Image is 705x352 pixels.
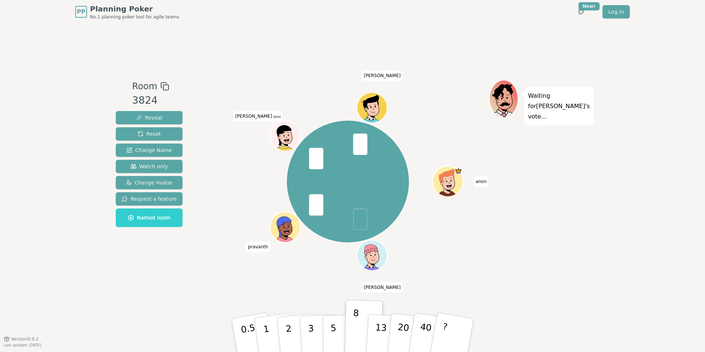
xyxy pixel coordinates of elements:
span: (you) [272,115,281,118]
p: 8 [352,308,359,348]
span: Change Name [126,146,172,154]
span: Version 0.9.2 [11,336,39,342]
button: Named room [116,208,183,227]
div: New! [579,2,600,10]
span: Click to change your name [233,111,282,121]
span: No.1 planning poker tool for agile teams [90,14,179,20]
button: Watch only [116,160,183,173]
span: PP [77,7,85,16]
span: Named room [128,214,170,221]
span: Click to change your name [474,176,489,187]
span: Change Avatar [126,179,173,186]
p: Waiting for [PERSON_NAME] 's vote... [528,91,590,122]
a: Log in [602,5,630,18]
button: Reveal [116,111,183,124]
span: Reset [138,130,161,138]
button: Request a feature [116,192,183,206]
span: Room [132,80,157,93]
button: Change Name [116,144,183,157]
span: Click to change your name [362,282,403,293]
span: Click to change your name [362,71,403,81]
span: Last updated: [DATE] [4,343,41,347]
span: Reveal [136,114,162,121]
span: Watch only [131,163,168,170]
button: Version0.9.2 [4,336,39,342]
a: PPPlanning PokerNo.1 planning poker tool for agile teams [75,4,179,20]
span: Planning Poker [90,4,179,14]
span: Click to change your name [246,242,270,252]
button: Change Avatar [116,176,183,189]
div: 3824 [132,93,169,108]
button: Reset [116,127,183,141]
span: anon is the host [454,167,462,175]
button: Click to change your avatar [271,122,299,151]
button: New! [574,5,588,18]
span: Request a feature [122,195,177,203]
